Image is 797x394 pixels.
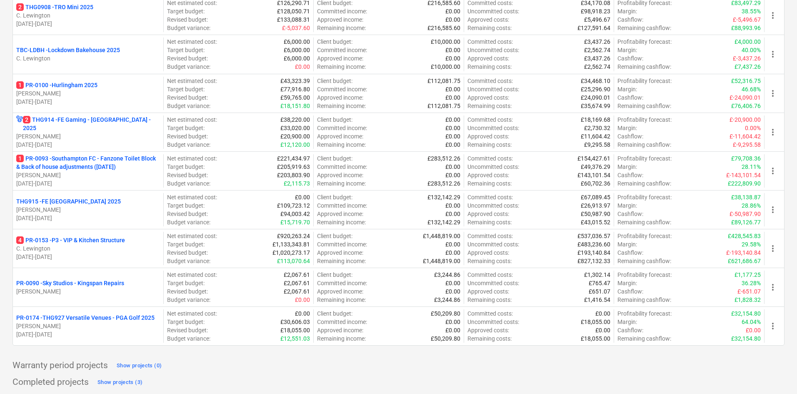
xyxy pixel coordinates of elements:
[742,7,761,15] p: 38.55%
[768,49,778,59] span: more_vert
[317,102,366,110] p: Remaining income :
[277,232,310,240] p: £920,263.24
[467,210,509,218] p: Approved costs :
[16,81,160,106] div: 1PR-0100 -Hurlingham 2025[PERSON_NAME][DATE]-[DATE]
[745,124,761,132] p: 0.00%
[16,197,160,222] div: THG915 -FE [GEOGRAPHIC_DATA] 2025[PERSON_NAME][DATE]-[DATE]
[277,163,310,171] p: £205,919.63
[167,193,217,201] p: Net estimated cost :
[445,132,460,141] p: £0.00
[581,7,610,15] p: £98,918.23
[768,88,778,98] span: more_vert
[317,141,366,149] p: Remaining income :
[617,93,643,102] p: Cashflow :
[284,179,310,188] p: £2,115.73
[16,330,160,339] p: [DATE] - [DATE]
[280,102,310,110] p: £18,151.80
[272,248,310,257] p: £1,020,273.17
[467,93,509,102] p: Approved costs :
[467,7,519,15] p: Uncommitted costs :
[167,210,208,218] p: Revised budget :
[277,7,310,15] p: £128,050.71
[16,46,160,63] div: TBC-LDBH -Lockdown Bakehouse 2025C. Lewington
[733,54,761,63] p: £-3,437.26
[467,193,513,201] p: Committed costs :
[167,46,205,54] p: Target budget :
[280,124,310,132] p: £33,020.00
[16,141,160,149] p: [DATE] - [DATE]
[577,171,610,179] p: £143,101.54
[16,206,160,214] p: [PERSON_NAME]
[423,257,460,265] p: £1,448,819.00
[317,257,366,265] p: Remaining income :
[467,102,512,110] p: Remaining costs :
[284,46,310,54] p: £6,000.00
[730,115,761,124] p: £-20,900.00
[617,179,671,188] p: Remaining cashflow :
[427,24,460,32] p: £216,585.60
[16,115,160,149] div: 2THG914 -FE Gaming - [GEOGRAPHIC_DATA] - 2025[PERSON_NAME][DATE]-[DATE]
[617,279,637,287] p: Margin :
[581,179,610,188] p: £60,702.36
[742,85,761,93] p: 46.68%
[768,166,778,176] span: more_vert
[16,89,160,98] p: [PERSON_NAME]
[167,248,208,257] p: Revised budget :
[617,85,637,93] p: Margin :
[617,102,671,110] p: Remaining cashflow :
[317,210,363,218] p: Approved income :
[768,205,778,215] span: more_vert
[167,201,205,210] p: Target budget :
[277,257,310,265] p: £113,070.64
[577,232,610,240] p: £537,036.57
[167,287,208,296] p: Revised budget :
[617,24,671,32] p: Remaining cashflow :
[280,115,310,124] p: £38,220.00
[167,232,217,240] p: Net estimated cost :
[317,232,352,240] p: Client budget :
[16,279,160,296] div: PR-0090 -Sky Studios - Kingspan Repairs[PERSON_NAME]
[467,63,512,71] p: Remaining costs :
[467,46,519,54] p: Uncommitted costs :
[584,63,610,71] p: £2,562.74
[16,3,160,28] div: 2THG0908 -TRO Mini 2025C. Lewington[DATE]-[DATE]
[617,240,637,248] p: Margin :
[317,85,367,93] p: Committed income :
[617,132,643,141] p: Cashflow :
[167,271,217,279] p: Net estimated cost :
[467,232,513,240] p: Committed costs :
[317,248,363,257] p: Approved income :
[584,46,610,54] p: £2,562.74
[167,132,208,141] p: Revised budget :
[317,93,363,102] p: Approved income :
[16,3,93,11] p: THG0908 - TRO Mini 2025
[467,141,512,149] p: Remaining costs :
[731,154,761,163] p: £79,708.36
[742,279,761,287] p: 36.28%
[617,171,643,179] p: Cashflow :
[581,77,610,85] p: £34,468.10
[577,240,610,248] p: £483,236.60
[467,287,509,296] p: Approved costs :
[423,232,460,240] p: £1,448,819.00
[584,271,610,279] p: £1,302.14
[467,24,512,32] p: Remaining costs :
[317,46,367,54] p: Committed income :
[317,171,363,179] p: Approved income :
[584,38,610,46] p: £3,437.26
[581,210,610,218] p: £50,987.90
[167,115,217,124] p: Net estimated cost :
[577,24,610,32] p: £127,591.64
[280,218,310,226] p: £15,719.70
[284,279,310,287] p: £2,067.61
[427,179,460,188] p: £283,512.26
[735,63,761,71] p: £7,437.26
[167,24,210,32] p: Budget variance :
[16,236,160,261] div: 4PR-0153 -P3 - VIP & Kitchen StructureC. Lewington[DATE]-[DATE]
[617,38,672,46] p: Profitability forecast :
[617,163,637,171] p: Margin :
[589,279,610,287] p: £765.47
[167,279,205,287] p: Target budget :
[295,63,310,71] p: £0.00
[431,38,460,46] p: £10,000.00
